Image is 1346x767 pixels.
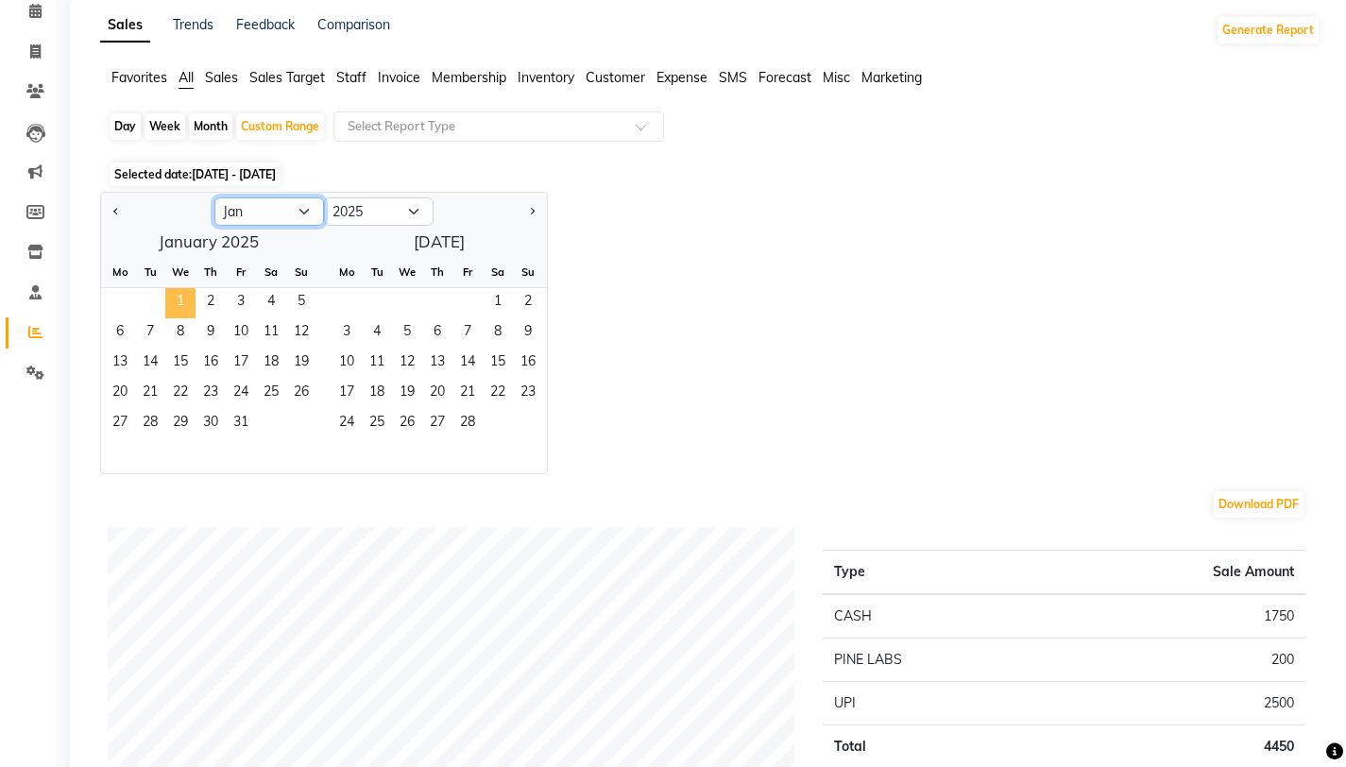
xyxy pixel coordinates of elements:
[483,379,513,409] span: 22
[165,409,196,439] span: 29
[256,349,286,379] span: 18
[422,318,452,349] div: Thursday, February 6, 2025
[100,9,150,43] a: Sales
[189,113,232,140] div: Month
[286,318,316,349] span: 12
[483,288,513,318] span: 1
[165,409,196,439] div: Wednesday, January 29, 2025
[135,318,165,349] span: 7
[165,318,196,349] div: Wednesday, January 8, 2025
[135,379,165,409] div: Tuesday, January 21, 2025
[513,257,543,287] div: Su
[226,318,256,349] div: Friday, January 10, 2025
[111,69,167,86] span: Favorites
[236,113,324,140] div: Custom Range
[286,349,316,379] div: Sunday, January 19, 2025
[286,318,316,349] div: Sunday, January 12, 2025
[1214,491,1303,518] button: Download PDF
[196,257,226,287] div: Th
[586,69,645,86] span: Customer
[256,318,286,349] div: Saturday, January 11, 2025
[256,257,286,287] div: Sa
[192,167,276,181] span: [DATE] - [DATE]
[165,288,196,318] div: Wednesday, January 1, 2025
[332,379,362,409] div: Monday, February 17, 2025
[105,318,135,349] span: 6
[392,318,422,349] div: Wednesday, February 5, 2025
[362,349,392,379] div: Tuesday, February 11, 2025
[332,409,362,439] div: Monday, February 24, 2025
[422,318,452,349] span: 6
[483,379,513,409] div: Saturday, February 22, 2025
[513,318,543,349] div: Sunday, February 9, 2025
[165,379,196,409] span: 22
[1048,682,1305,725] td: 2500
[332,349,362,379] div: Monday, February 10, 2025
[719,69,747,86] span: SMS
[422,349,452,379] span: 13
[332,349,362,379] span: 10
[392,379,422,409] div: Wednesday, February 19, 2025
[452,379,483,409] span: 21
[452,349,483,379] span: 14
[378,69,420,86] span: Invoice
[105,349,135,379] span: 13
[513,288,543,318] div: Sunday, February 2, 2025
[286,379,316,409] div: Sunday, January 26, 2025
[483,318,513,349] div: Saturday, February 8, 2025
[135,409,165,439] div: Tuesday, January 28, 2025
[236,16,295,33] a: Feedback
[286,379,316,409] span: 26
[214,197,324,226] select: Select month
[196,288,226,318] span: 2
[105,409,135,439] span: 27
[518,69,574,86] span: Inventory
[1048,594,1305,639] td: 1750
[165,288,196,318] span: 1
[362,379,392,409] span: 18
[226,288,256,318] span: 3
[422,409,452,439] span: 27
[165,349,196,379] div: Wednesday, January 15, 2025
[105,349,135,379] div: Monday, January 13, 2025
[513,379,543,409] span: 23
[362,257,392,287] div: Tu
[1218,17,1319,43] button: Generate Report
[196,318,226,349] div: Thursday, January 9, 2025
[324,197,434,226] select: Select year
[226,288,256,318] div: Friday, January 3, 2025
[392,379,422,409] span: 19
[483,349,513,379] span: 15
[332,379,362,409] span: 17
[656,69,707,86] span: Expense
[513,379,543,409] div: Sunday, February 23, 2025
[135,257,165,287] div: Tu
[196,409,226,439] div: Thursday, January 30, 2025
[249,69,325,86] span: Sales Target
[452,318,483,349] div: Friday, February 7, 2025
[196,318,226,349] span: 9
[823,551,1048,595] th: Type
[513,318,543,349] span: 9
[392,349,422,379] div: Wednesday, February 12, 2025
[256,318,286,349] span: 11
[105,257,135,287] div: Mo
[135,349,165,379] div: Tuesday, January 14, 2025
[432,69,506,86] span: Membership
[362,318,392,349] div: Tuesday, February 4, 2025
[286,257,316,287] div: Su
[452,257,483,287] div: Fr
[256,379,286,409] div: Saturday, January 25, 2025
[362,379,392,409] div: Tuesday, February 18, 2025
[226,257,256,287] div: Fr
[179,69,194,86] span: All
[362,318,392,349] span: 4
[513,288,543,318] span: 2
[422,379,452,409] span: 20
[452,318,483,349] span: 7
[196,379,226,409] span: 23
[362,409,392,439] span: 25
[452,349,483,379] div: Friday, February 14, 2025
[483,318,513,349] span: 8
[256,288,286,318] div: Saturday, January 4, 2025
